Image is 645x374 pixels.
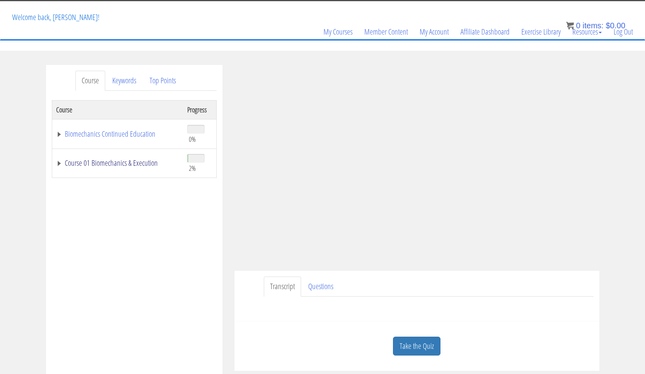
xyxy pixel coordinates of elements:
span: items: [583,21,603,30]
a: Take the Quiz [393,337,440,356]
a: Course 01 Biomechanics & Execution [56,159,179,167]
span: $ [606,21,610,30]
a: My Courses [318,13,358,51]
a: Affiliate Dashboard [455,13,515,51]
a: Keywords [106,71,143,91]
img: icon11.png [566,22,574,29]
a: Resources [566,13,608,51]
bdi: 0.00 [606,21,625,30]
a: Biomechanics Continued Education [56,130,179,138]
a: Course [75,71,105,91]
a: Transcript [264,277,301,297]
a: Questions [302,277,340,297]
a: Exercise Library [515,13,566,51]
p: Welcome back, [PERSON_NAME]! [6,2,105,33]
a: Log Out [608,13,639,51]
a: 0 items: $0.00 [566,21,625,30]
a: Member Content [358,13,414,51]
th: Course [52,100,183,119]
span: 0% [189,135,196,143]
a: My Account [414,13,455,51]
th: Progress [183,100,216,119]
span: 2% [189,164,196,172]
a: Top Points [143,71,182,91]
span: 0 [576,21,580,30]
